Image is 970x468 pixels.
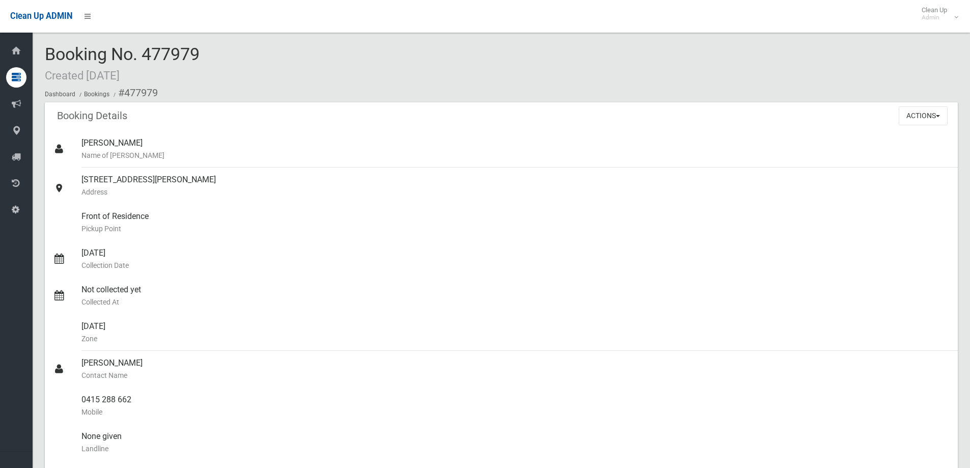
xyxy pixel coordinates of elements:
div: Not collected yet [81,278,950,314]
div: None given [81,424,950,461]
header: Booking Details [45,106,140,126]
div: Front of Residence [81,204,950,241]
small: Collected At [81,296,950,308]
small: Mobile [81,406,950,418]
small: Landline [81,443,950,455]
a: Bookings [84,91,109,98]
small: Address [81,186,950,198]
small: Created [DATE] [45,69,120,82]
div: [DATE] [81,314,950,351]
span: Clean Up [917,6,957,21]
div: [PERSON_NAME] [81,351,950,388]
small: Admin [922,14,947,21]
div: [PERSON_NAME] [81,131,950,168]
small: Collection Date [81,259,950,271]
div: [STREET_ADDRESS][PERSON_NAME] [81,168,950,204]
small: Contact Name [81,369,950,381]
div: [DATE] [81,241,950,278]
a: Dashboard [45,91,75,98]
button: Actions [899,106,948,125]
small: Zone [81,333,950,345]
span: Clean Up ADMIN [10,11,72,21]
div: 0415 288 662 [81,388,950,424]
small: Pickup Point [81,223,950,235]
li: #477979 [111,84,158,102]
small: Name of [PERSON_NAME] [81,149,950,161]
span: Booking No. 477979 [45,44,200,84]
